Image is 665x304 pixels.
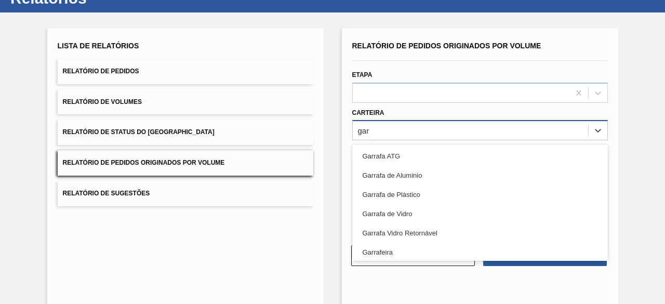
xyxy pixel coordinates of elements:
[63,190,150,197] span: Relatório de Sugestões
[63,68,139,75] span: Relatório de Pedidos
[352,185,608,204] div: Garrafa de Plástico
[352,223,608,243] div: Garrafa Vidro Retornável
[352,109,384,116] label: Carteira
[58,120,313,145] button: Relatório de Status do [GEOGRAPHIC_DATA]
[351,245,475,266] button: Limpar
[58,59,313,84] button: Relatório de Pedidos
[352,147,608,166] div: Garrafa ATG
[63,98,142,105] span: Relatório de Volumes
[352,166,608,185] div: Garrafa de Aluminio
[352,71,373,78] label: Etapa
[352,204,608,223] div: Garrafa de Vidro
[352,42,541,50] span: Relatório de Pedidos Originados por Volume
[58,89,313,115] button: Relatório de Volumes
[58,181,313,206] button: Relatório de Sugestões
[58,42,139,50] span: Lista de Relatórios
[352,243,608,262] div: Garrafeira
[63,159,225,166] span: Relatório de Pedidos Originados por Volume
[63,128,215,136] span: Relatório de Status do [GEOGRAPHIC_DATA]
[58,150,313,176] button: Relatório de Pedidos Originados por Volume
